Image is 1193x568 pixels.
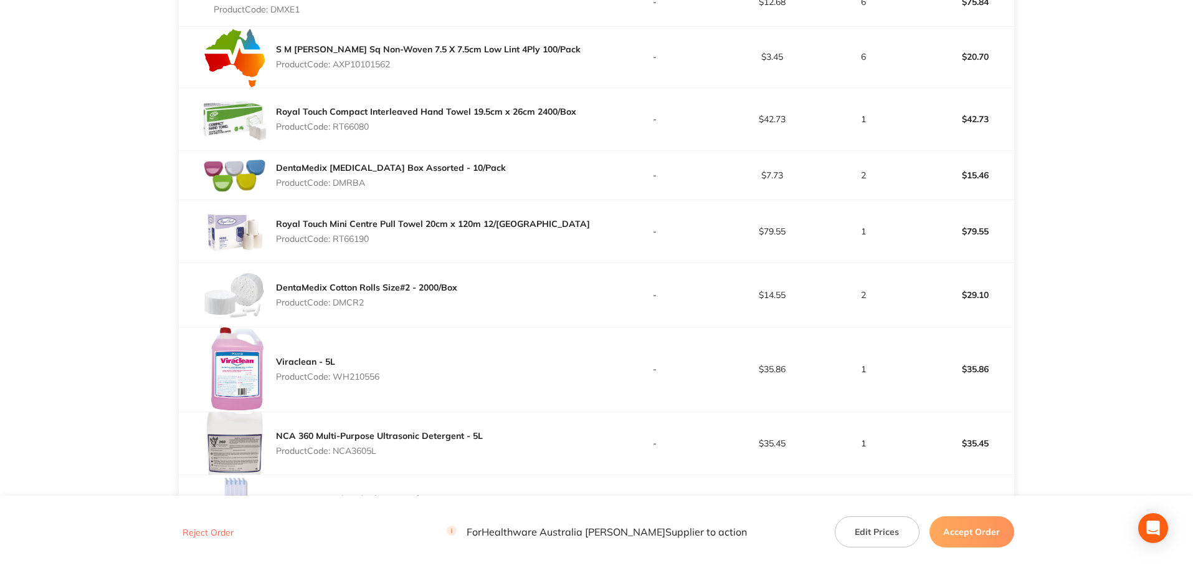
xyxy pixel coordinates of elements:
[714,290,830,300] p: $14.55
[276,282,457,293] a: DentaMedix Cotton Rolls Size#2 - 2000/Box
[204,88,266,150] img: ZjU0cmEzdQ
[714,226,830,236] p: $79.55
[276,162,506,173] a: DentaMedix [MEDICAL_DATA] Box Assorted - 10/Pack
[204,475,266,537] img: NWpreWt4Yw
[898,216,1014,246] p: $79.55
[597,226,713,236] p: -
[179,527,237,538] button: Reject Order
[898,428,1014,458] p: $35.45
[898,104,1014,134] p: $42.73
[276,44,581,55] a: S M [PERSON_NAME] Sq Non-Woven 7.5 X 7.5cm Low Lint 4Ply 100/Pack
[214,4,426,14] p: Product Code: DMXE1
[204,200,266,262] img: aXcycGk4Mg
[714,170,830,180] p: $7.73
[276,446,483,456] p: Product Code: NCA3605L
[276,372,379,382] p: Product Code: WH210556
[898,280,1014,310] p: $29.10
[276,297,457,307] p: Product Code: DMCR2
[831,170,896,180] p: 2
[1138,513,1168,543] div: Open Intercom Messenger
[276,218,590,229] a: Royal Touch Mini Centre Pull Towel 20cm x 120m 12/[GEOGRAPHIC_DATA]
[597,170,713,180] p: -
[898,160,1014,190] p: $15.46
[714,438,830,448] p: $35.45
[276,178,506,188] p: Product Code: DMRBA
[204,263,266,327] img: NGxvbm0zdQ
[898,491,1014,521] p: $54.10
[831,364,896,374] p: 1
[597,52,713,62] p: -
[714,52,830,62] p: $3.45
[831,226,896,236] p: 1
[276,122,576,132] p: Product Code: RT66080
[276,356,335,367] a: Viraclean - 5L
[276,106,576,117] a: Royal Touch Compact Interleaved Hand Towel 19.5cm x 26cm 2400/Box
[831,52,896,62] p: 6
[714,364,830,374] p: $35.86
[597,290,713,300] p: -
[597,114,713,124] p: -
[929,516,1014,547] button: Accept Order
[831,438,896,448] p: 1
[276,59,581,69] p: Product Code: AXP10101562
[898,42,1014,72] p: $20.70
[204,157,266,193] img: OXkyZWEwaQ
[831,114,896,124] p: 1
[898,354,1014,384] p: $35.86
[597,364,713,374] p: -
[276,234,590,244] p: Product Code: RT66190
[204,412,266,474] img: ODNvangwcA
[597,438,713,448] p: -
[276,493,435,504] a: HVE suction with Soft Blue Tip 50/Bag
[447,526,747,538] p: For Healthware Australia [PERSON_NAME] Supplier to action
[204,27,266,87] img: ajBvNGo5Mg
[835,516,920,547] button: Edit Prices
[204,327,266,412] img: eGpmYTVpZg
[831,290,896,300] p: 2
[276,430,483,441] a: NCA 360 Multi-Purpose Ultrasonic Detergent - 5L
[714,114,830,124] p: $42.73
